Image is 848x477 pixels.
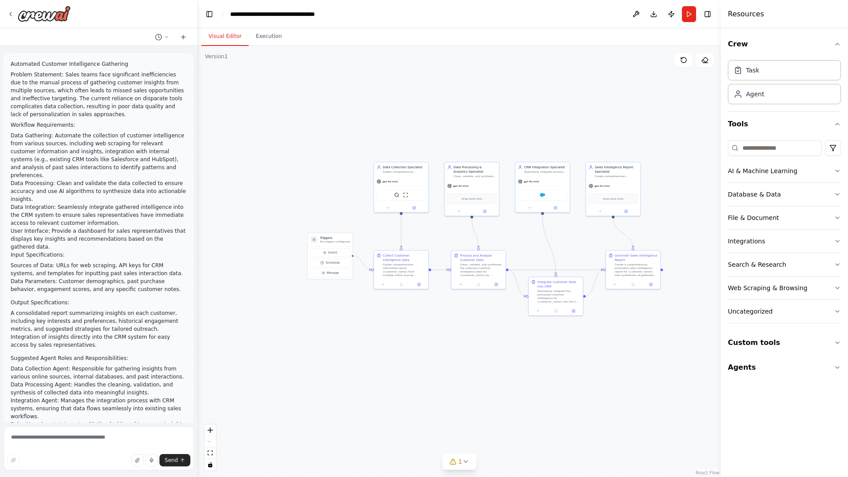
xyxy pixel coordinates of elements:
[469,282,488,287] button: No output available
[728,300,841,323] button: Uncategorized
[458,457,462,466] span: 1
[728,112,841,136] button: Tools
[444,162,500,216] div: Data Processing & Analytics SpecialistClean, validate, and synthesize collected customer data for...
[11,277,187,293] li: Data Parameters: Customer demographics, past purchase behavior, engagement scores, and any specif...
[728,237,765,246] div: Integrations
[11,251,187,259] p: Input Specifications:
[382,180,398,183] span: gpt-4o-mini
[508,268,526,299] g: Edge from b18dd6f5-2070-468d-af78-1483fe030067 to 0a5e6119-eccb-4af2-8f13-ff5903e978bb
[624,282,642,287] button: No output available
[728,355,841,380] button: Agents
[383,170,426,174] div: Gather comprehensive customer intelligence from multiple sources including websites, social media...
[728,183,841,206] button: Database & Data
[7,454,19,466] button: Improve this prompt
[11,227,187,251] p: User Interface: Provide a dashboard for sales representatives that displays key insights and reco...
[728,276,841,299] button: Web Scraping & Browsing
[728,260,786,269] div: Search & Research
[401,205,427,210] button: Open in side panel
[11,60,187,68] p: Automated Customer Intelligence Gathering
[460,253,503,262] div: Process and Analyze Customer Data
[11,299,187,307] p: Output Specifications:
[443,454,477,470] button: 1
[383,165,426,169] div: Data Collection Specialist
[540,192,545,197] img: Salesforce
[11,420,187,444] li: Sales User Agent: Interacts with the dashboard to access insights, prepare for client interaction...
[11,397,187,420] li: Integration Agent: Manages the integration process with CRM systems, ensuring that data flows sea...
[524,180,539,183] span: gpt-4o-mini
[165,457,178,464] span: Send
[728,213,779,222] div: File & Document
[310,248,351,257] button: Event
[728,330,841,355] button: Custom tools
[11,71,187,118] p: Problem Statement: Sales teams face significant inefficiencies due to the manual process of gathe...
[603,197,623,201] span: Drop tools here
[151,32,173,42] button: Switch to previous chat
[411,282,426,287] button: Open in side panel
[454,174,496,178] div: Clean, validate, and synthesize collected customer data for {customer_name} into actionable insig...
[203,8,216,20] button: Hide left sidebar
[611,218,635,248] g: Edge from d9dbc513-b02c-4923-8517-12e94c58e9d1 to 31d1e90b-ce68-4fa1-b34f-b81f4bc27186
[696,470,719,475] a: React Flow attribution
[613,208,639,214] button: Open in side panel
[728,206,841,229] button: File & Document
[11,121,187,129] p: Workflow Requirements:
[540,215,558,274] g: Edge from 10ff4202-7c1c-48ef-b3a7-a64c97ec7823 to 0a5e6119-eccb-4af2-8f13-ff5903e978bb
[728,9,764,19] h4: Resources
[586,268,603,299] g: Edge from 0a5e6119-eccb-4af2-8f13-ff5903e978bb to 31d1e90b-ce68-4fa1-b34f-b81f4bc27186
[383,263,426,277] div: Gather comprehensive information about {customer_name} from multiple online sources including: - ...
[566,308,581,314] button: Open in side panel
[524,170,567,174] div: Seamlessly integrate processed customer intelligence for {customer_name} into CRM systems (Salesf...
[18,6,71,22] img: Logo
[728,284,807,292] div: Web Scraping & Browsing
[546,308,565,314] button: No output available
[204,424,216,436] button: zoom in
[728,253,841,276] button: Search & Research
[392,282,410,287] button: No output available
[383,253,426,262] div: Collect Customer Intelligence Data
[728,57,841,111] div: Crew
[320,240,350,243] p: No triggers configured
[615,253,658,262] div: Generate Sales Intelligence Report
[11,381,187,397] li: Data Processing Agent: Handles the cleaning, validation, and synthesis of collected data into mea...
[204,459,216,470] button: toggle interactivity
[326,261,340,265] span: Schedule
[11,203,187,227] p: Data Integration: Seamlessly integrate gathered intelligence into the CRM system to ensure sales ...
[728,190,781,199] div: Database & Data
[11,354,187,362] p: Suggested Agent Roles and Responsibilities:
[615,263,658,277] div: Create a comprehensive, actionable sales intelligence report for {customer_name} that synthesizes...
[538,289,580,303] div: Seamlessly integrate the processed customer intelligence for {customer_name} into the CRM system ...
[328,250,337,255] span: Event
[728,136,841,330] div: Tools
[746,90,764,98] div: Agent
[538,280,580,288] div: Integrate Customer Data into CRM
[462,197,482,201] span: Drop tools here
[469,218,481,248] g: Edge from 135bacf9-b46a-4f2d-91e9-e2f2fa62e25f to b18dd6f5-2070-468d-af78-1483fe030067
[201,27,249,46] button: Visual Editor
[354,254,371,272] g: Edge from triggers to 9c17df7d-535b-4142-8e84-d8e29b430b82
[159,454,190,466] button: Send
[728,167,797,175] div: AI & Machine Learning
[176,32,190,42] button: Start a new chat
[543,205,568,210] button: Open in side panel
[230,10,329,19] nav: breadcrumb
[460,263,503,277] div: Clean, validate, and synthesize the collected customer intelligence data for {customer_name} by: ...
[403,192,408,197] img: ScrapeWebsiteTool
[11,179,187,203] p: Data Processing: Clean and validate the data collected to ensure accuracy and use AI algorithms t...
[472,208,497,214] button: Open in side panel
[586,162,641,216] div: Sales Intelligence Report SpecialistCreate comprehensive, actionable customer intelligence report...
[488,282,503,287] button: Open in side panel
[524,165,567,169] div: CRM Integration Specialist
[728,159,841,182] button: AI & Machine Learning
[11,365,187,381] li: Data Collection Agent: Responsible for gathering insights from various online sources, internal d...
[701,8,714,20] button: Hide right sidebar
[508,268,603,272] g: Edge from b18dd6f5-2070-468d-af78-1483fe030067 to 31d1e90b-ce68-4fa1-b34f-b81f4bc27186
[320,235,350,240] h3: Triggers
[431,268,448,272] g: Edge from 9c17df7d-535b-4142-8e84-d8e29b430b82 to b18dd6f5-2070-468d-af78-1483fe030067
[595,165,638,174] div: Sales Intelligence Report Specialist
[454,165,496,174] div: Data Processing & Analytics Specialist
[205,53,228,60] div: Version 1
[453,184,469,188] span: gpt-4o-mini
[606,250,661,289] div: Generate Sales Intelligence ReportCreate a comprehensive, actionable sales intelligence report fo...
[11,261,187,277] li: Sources of Data: URLs for web scraping, API keys for CRM systems, and templates for inputting pas...
[327,271,339,275] span: Manage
